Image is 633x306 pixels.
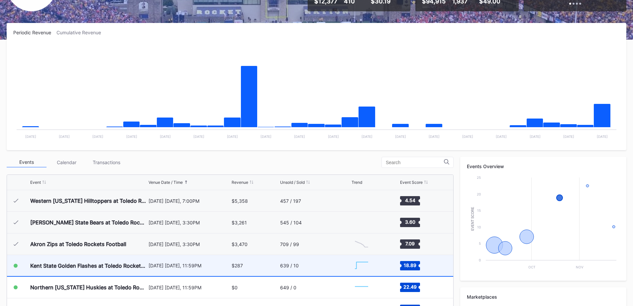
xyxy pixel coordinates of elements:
text: [DATE] [294,135,305,139]
div: Periodic Revenue [13,30,56,35]
svg: Chart title [352,257,371,274]
div: [DATE] [DATE], 3:30PM [149,220,230,225]
div: Calendar [47,157,86,167]
text: 0 [479,258,481,262]
text: [DATE] [496,135,507,139]
text: 7.09 [405,241,415,246]
text: 5 [479,241,481,245]
text: [DATE] [92,135,103,139]
div: [DATE] [DATE], 7:00PM [149,198,230,204]
text: [DATE] [395,135,406,139]
div: Kent State Golden Flashes at Toledo Rockets Football [30,262,147,269]
div: Marketplaces [467,294,620,300]
div: [DATE] [DATE], 11:59PM [149,285,230,290]
div: $5,358 [232,198,248,204]
svg: Chart title [467,174,620,274]
div: 709 / 99 [280,241,299,247]
div: Revenue [232,180,248,185]
text: [DATE] [530,135,541,139]
text: [DATE] [328,135,339,139]
text: 15 [477,208,481,212]
text: [DATE] [597,135,608,139]
div: Western [US_STATE] Hilltoppers at Toledo Rockets Football [30,197,147,204]
svg: Chart title [13,44,620,144]
text: [DATE] [429,135,440,139]
text: [DATE] [563,135,574,139]
div: Northern [US_STATE] Huskies at Toledo Rockets Football [30,284,147,291]
text: [DATE] [193,135,204,139]
svg: Chart title [352,279,371,296]
input: Search [386,160,444,165]
text: [DATE] [59,135,70,139]
text: [DATE] [261,135,271,139]
div: 649 / 0 [280,285,296,290]
div: $287 [232,263,243,268]
text: 3.60 [405,219,415,225]
svg: Chart title [352,192,371,209]
text: 10 [477,225,481,229]
div: Venue Date / Time [149,180,183,185]
div: 457 / 197 [280,198,301,204]
div: Event Score [400,180,423,185]
div: 545 / 104 [280,220,302,225]
div: [DATE] [DATE], 11:59PM [149,263,230,268]
text: Event Score [471,207,475,231]
div: 639 / 10 [280,263,299,268]
text: [DATE] [25,135,36,139]
div: [PERSON_NAME] State Bears at Toledo Rockets Football [30,219,147,226]
div: Transactions [86,157,126,167]
svg: Chart title [352,214,371,231]
div: [DATE] [DATE], 3:30PM [149,241,230,247]
text: [DATE] [462,135,473,139]
div: $0 [232,285,238,290]
div: Events Overview [467,163,620,169]
div: Event [30,180,41,185]
text: Nov [576,265,583,269]
text: [DATE] [160,135,171,139]
div: Events [7,157,47,167]
text: Oct [528,265,535,269]
text: 4.54 [405,197,415,203]
div: Cumulative Revenue [56,30,106,35]
div: Trend [352,180,362,185]
div: Unsold / Sold [280,180,305,185]
div: $3,470 [232,241,248,247]
text: 18.89 [404,262,416,268]
div: Akron Zips at Toledo Rockets Football [30,241,126,247]
text: 25 [477,175,481,179]
text: [DATE] [362,135,372,139]
div: $3,261 [232,220,247,225]
text: [DATE] [227,135,238,139]
text: [DATE] [126,135,137,139]
text: 20 [477,192,481,196]
svg: Chart title [352,236,371,252]
text: 22.49 [403,284,417,290]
